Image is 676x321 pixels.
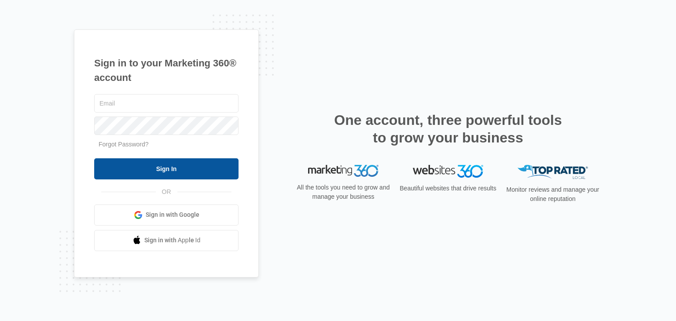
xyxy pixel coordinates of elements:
[308,165,378,177] img: Marketing 360
[413,165,483,178] img: Websites 360
[94,230,239,251] a: Sign in with Apple Id
[94,204,239,226] a: Sign in with Google
[144,236,201,245] span: Sign in with Apple Id
[294,183,393,201] p: All the tools you need to grow and manage your business
[94,158,239,179] input: Sign In
[94,56,239,85] h1: Sign in to your Marketing 360® account
[503,185,602,204] p: Monitor reviews and manage your online reputation
[99,141,149,148] a: Forgot Password?
[518,165,588,179] img: Top Rated Local
[331,111,565,146] h2: One account, three powerful tools to grow your business
[399,184,497,193] p: Beautiful websites that drive results
[156,187,177,197] span: OR
[94,94,239,113] input: Email
[146,210,199,219] span: Sign in with Google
